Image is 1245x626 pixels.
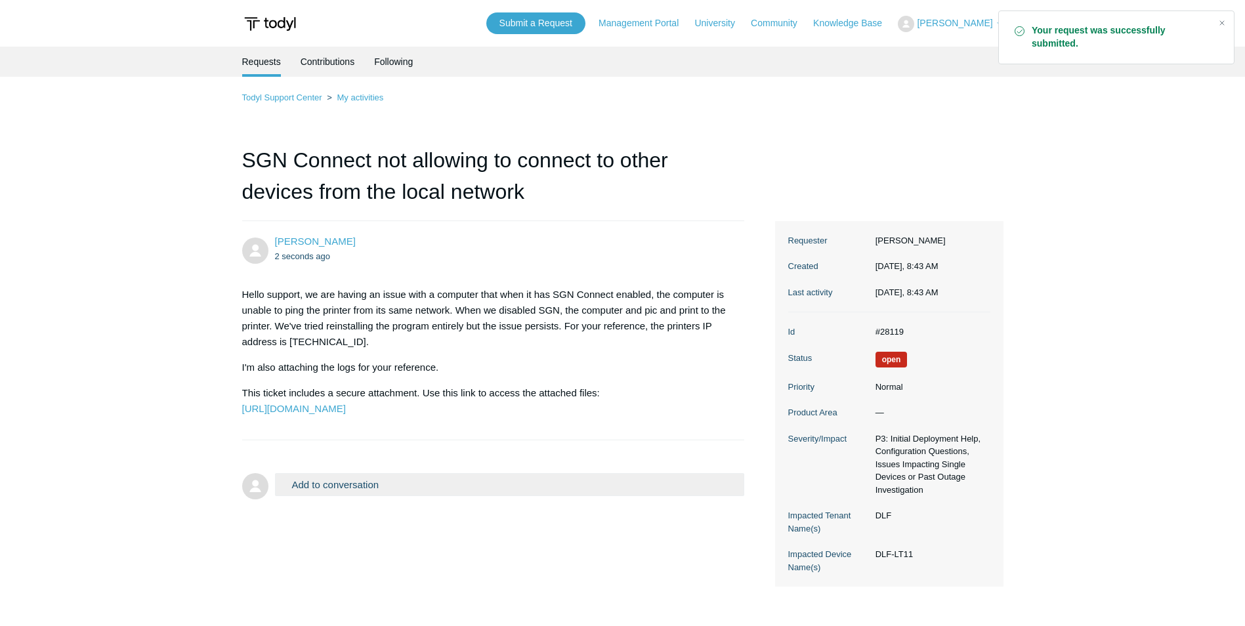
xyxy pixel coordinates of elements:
dd: DLF [869,509,990,522]
a: [PERSON_NAME] [275,236,356,247]
button: Add to conversation [275,473,745,496]
dt: Status [788,352,869,365]
span: David Gonzalez [275,236,356,247]
dd: [PERSON_NAME] [869,234,990,247]
a: Contributions [301,47,355,77]
time: 09/15/2025, 08:43 [876,287,939,297]
dt: Requester [788,234,869,247]
h1: SGN Connect not allowing to connect to other devices from the local network [242,144,745,221]
button: [PERSON_NAME] [898,16,1003,32]
dd: DLF-LT11 [869,548,990,561]
dt: Product Area [788,406,869,419]
a: My activities [337,93,383,102]
a: University [694,16,748,30]
img: Todyl Support Center Help Center home page [242,12,298,36]
dt: Impacted Device Name(s) [788,548,869,574]
li: Requests [242,47,281,77]
time: 09/15/2025, 08:43 [275,251,331,261]
dt: Id [788,325,869,339]
div: Close [1213,14,1231,32]
li: My activities [324,93,383,102]
a: Submit a Request [486,12,585,34]
dt: Severity/Impact [788,432,869,446]
a: Following [374,47,413,77]
strong: Your request was successfully submitted. [1032,24,1208,51]
span: [PERSON_NAME] [917,18,992,28]
dt: Impacted Tenant Name(s) [788,509,869,535]
time: 09/15/2025, 08:43 [876,261,939,271]
p: This ticket includes a secure attachment. Use this link to access the attached files: [242,385,732,417]
a: Management Portal [599,16,692,30]
p: Hello support, we are having an issue with a computer that when it has SGN Connect enabled, the c... [242,287,732,350]
dt: Created [788,260,869,273]
p: I'm also attaching the logs for your reference. [242,360,732,375]
a: Community [751,16,811,30]
dd: Normal [869,381,990,394]
dt: Priority [788,381,869,394]
a: Todyl Support Center [242,93,322,102]
a: [URL][DOMAIN_NAME] [242,403,346,414]
dd: #28119 [869,325,990,339]
span: We are working on a response for you [876,352,908,367]
li: Todyl Support Center [242,93,325,102]
a: Knowledge Base [813,16,895,30]
dd: — [869,406,990,419]
dd: P3: Initial Deployment Help, Configuration Questions, Issues Impacting Single Devices or Past Out... [869,432,990,497]
dt: Last activity [788,286,869,299]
